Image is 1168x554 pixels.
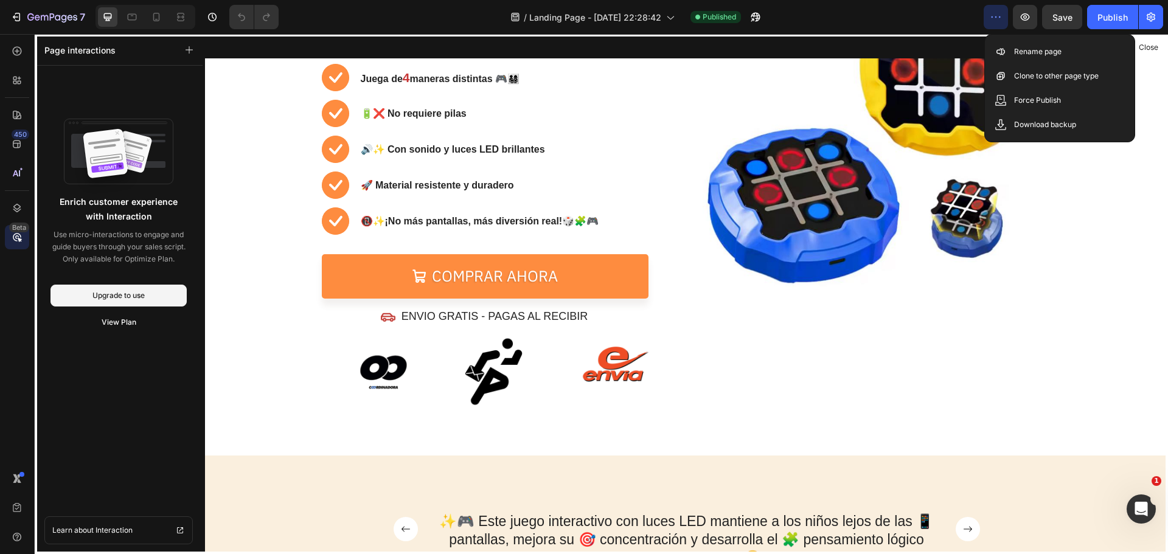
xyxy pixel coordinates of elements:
[1014,119,1076,131] p: Download backup
[1042,5,1082,29] button: Save
[1052,12,1072,23] span: Save
[205,34,1168,554] iframe: Design area
[9,223,29,232] div: Beta
[44,516,193,544] a: Learn about Interaction
[1152,476,1161,486] span: 1
[50,229,187,253] p: Use micro-interactions to engage and guide buyers through your sales script.
[1014,46,1062,58] p: Rename page
[50,253,187,265] p: Only available for Optimize Plan.
[53,195,184,224] p: Enrich customer experience with Interaction
[92,290,145,301] div: Upgrade to use
[5,5,91,29] button: 7
[1133,39,1163,57] button: Close
[1014,70,1099,82] p: Clone to other page type
[229,5,279,29] div: Undo/Redo
[1087,5,1138,29] button: Publish
[80,10,85,24] p: 7
[1127,494,1156,524] iframe: Intercom live chat
[529,11,661,24] span: Landing Page - [DATE] 22:28:42
[50,285,187,306] button: Upgrade to use
[1097,11,1128,24] div: Publish
[12,130,29,139] div: 450
[50,311,187,333] button: View Plan
[703,12,736,23] span: Published
[44,44,116,57] p: Page interactions
[52,524,133,536] span: Learn about Interaction
[1014,94,1061,106] p: Force Publish
[524,11,527,24] span: /
[102,317,136,328] div: View Plan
